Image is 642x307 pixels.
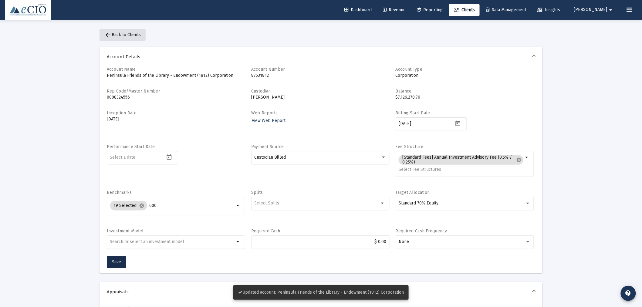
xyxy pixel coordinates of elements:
[107,110,137,116] label: Inception Date
[251,190,263,195] label: Splits
[399,201,438,206] span: Standard 70% Equity
[235,202,242,209] mat-icon: arrow_drop_down
[251,144,284,149] label: Payment Source
[107,73,245,79] p: Peninsula Friends of the Library - Endowment (1812) Corporation
[399,239,409,244] span: None
[481,4,531,16] a: Data Management
[107,190,132,195] label: Benchmarks
[567,4,622,16] button: [PERSON_NAME]
[107,256,126,268] button: Save
[235,238,242,245] mat-icon: arrow_drop_down
[107,89,160,94] label: Rep Code/Master Number
[112,259,121,265] span: Save
[107,228,144,234] label: Investment Model
[110,200,235,212] mat-chip-list: Selection
[254,239,386,244] input: $2000.00
[252,118,286,123] span: View Web Report
[104,32,141,37] span: Back to Clients
[412,4,448,16] a: Reporting
[396,94,534,100] p: $7,126,278.76
[238,290,404,295] span: Updated account: Peninsula Friends of the Library - Endowment (1812) Corporation
[107,94,245,100] p: 0008324556
[516,157,521,163] mat-icon: cancel
[396,110,430,116] label: Billing Start Date
[100,282,542,302] mat-expansion-panel-header: Appraisals
[251,94,390,100] p: [PERSON_NAME]
[100,29,146,41] button: Back to Clients
[254,155,286,160] span: Custodian Billed
[251,89,271,94] label: Custodian
[254,201,379,206] input: Select Splits
[399,154,523,173] mat-chip-list: Selection
[378,4,411,16] a: Revenue
[383,7,406,12] span: Revenue
[454,7,475,12] span: Clients
[150,203,235,208] input: Select Benchmarks
[107,116,245,122] p: [DATE]
[107,289,533,295] span: Appraisals
[396,67,422,72] label: Account Type
[139,203,145,208] mat-icon: cancel
[396,73,534,79] p: Corporation
[107,144,155,149] label: Performance Start Date
[453,119,462,128] button: Open calendar
[396,89,412,94] label: Balance
[607,4,615,16] mat-icon: arrow_drop_down
[538,7,560,12] span: Insights
[396,144,424,149] label: Fee Structure
[104,31,112,39] mat-icon: arrow_back
[396,190,430,195] label: Target Allocation
[399,121,453,126] input: Select a date
[107,54,533,60] span: Account Details
[251,110,278,116] label: Web Reports
[399,155,523,165] mat-chip: [Standard Fees] Annual Investment Advisory Fee (0.5% / 0.25%)
[344,7,372,12] span: Dashboard
[9,4,46,16] img: Dashboard
[625,290,632,297] mat-icon: contact_support
[254,200,379,207] mat-chip-list: Selection
[107,67,136,72] label: Account Name
[449,4,480,16] a: Clients
[486,7,526,12] span: Data Management
[110,201,147,211] mat-chip: 19 Selected
[100,66,542,273] div: Account Details
[251,67,285,72] label: Account Number
[396,228,447,234] label: Required Cash Frequency
[165,153,174,161] button: Open calendar
[533,4,565,16] a: Insights
[574,7,607,12] span: [PERSON_NAME]
[110,155,165,160] input: Select a date
[379,200,386,207] mat-icon: arrow_drop_down
[251,73,390,79] p: 87531812
[417,7,443,12] span: Reporting
[251,116,286,125] a: View Web Report
[100,47,542,66] mat-expansion-panel-header: Account Details
[251,228,280,234] label: Required Cash
[110,239,235,244] input: undefined
[399,167,523,172] input: Select Fee Structures
[523,154,531,161] mat-icon: arrow_drop_down
[340,4,377,16] a: Dashboard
